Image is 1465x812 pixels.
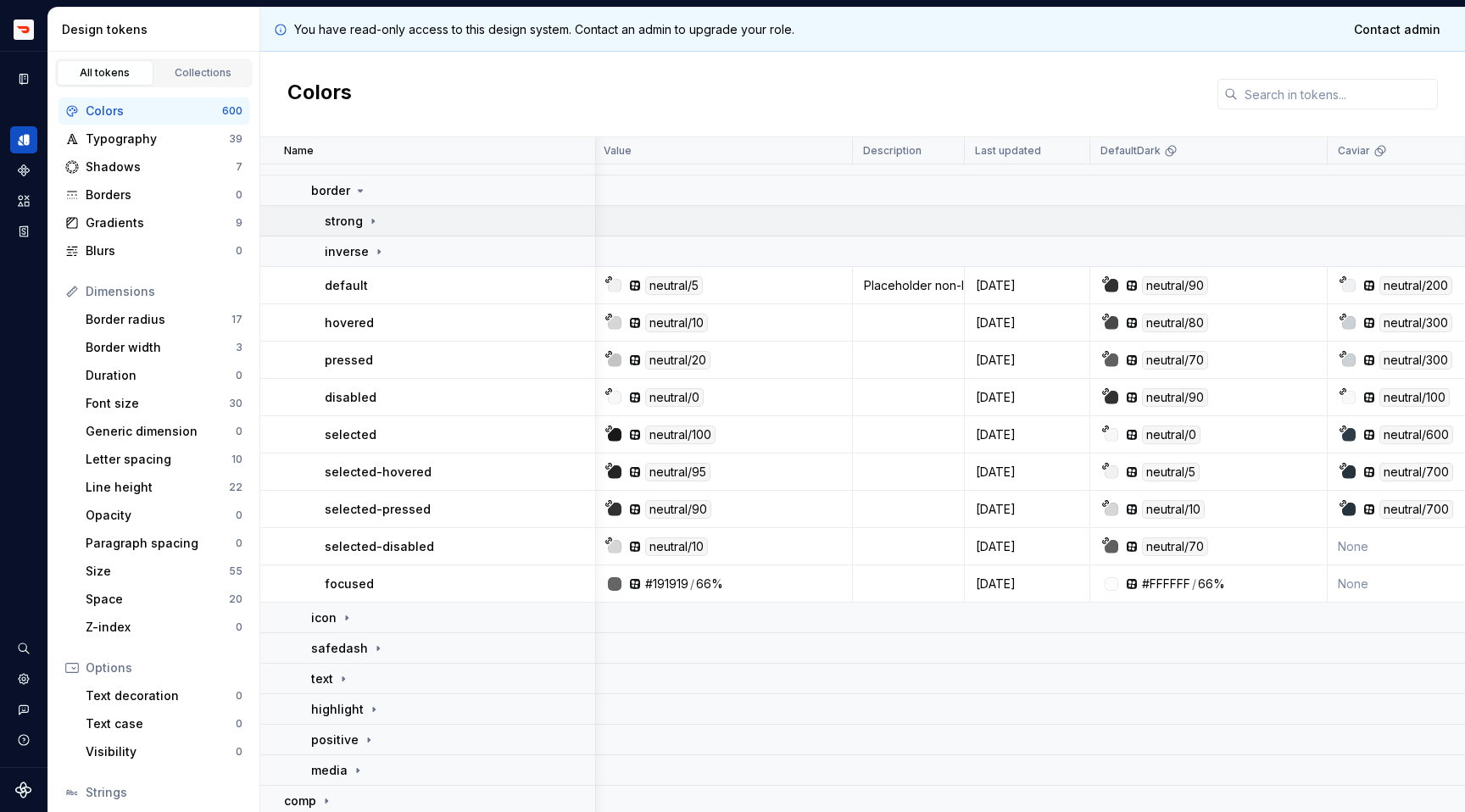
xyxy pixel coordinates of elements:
div: 0 [236,537,242,550]
a: Storybook stories [10,218,37,245]
div: neutral/10 [1142,500,1205,519]
div: Text case [86,715,236,732]
div: neutral/300 [1379,314,1452,332]
p: DefaultDark [1100,144,1161,158]
div: [DATE] [966,576,1089,592]
p: hovered [325,314,374,331]
a: Font size30 [79,390,249,417]
a: Components [10,157,37,184]
div: 0 [236,369,242,382]
div: Font size [86,395,229,412]
a: Generic dimension0 [79,418,249,445]
div: 0 [236,745,242,759]
a: Design tokens [10,126,37,153]
div: 3 [236,341,242,354]
div: Strings [86,784,242,801]
div: neutral/700 [1379,463,1453,481]
div: Typography [86,131,229,147]
p: Caviar [1338,144,1370,158]
p: icon [311,609,337,626]
div: / [1192,576,1196,592]
p: inverse [325,243,369,260]
p: Name [284,144,314,158]
div: 7 [236,160,242,174]
div: Blurs [86,242,236,259]
p: You have read-only access to this design system. Contact an admin to upgrade your role. [294,21,794,38]
div: neutral/10 [645,537,708,556]
a: Supernova Logo [15,781,32,798]
div: [DATE] [966,464,1089,481]
div: 0 [236,425,242,438]
div: Placeholder non-base value until we have revised the Prism grey ramp. [854,277,963,294]
div: Duration [86,367,236,384]
div: neutral/90 [1142,388,1208,407]
a: Duration0 [79,362,249,389]
div: Space [86,591,229,608]
a: Documentation [10,65,37,92]
p: pressed [325,352,373,369]
div: 0 [236,689,242,703]
div: neutral/300 [1379,351,1452,370]
div: Opacity [86,507,236,524]
div: neutral/10 [645,314,708,332]
div: [DATE] [966,501,1089,518]
a: Contact admin [1343,14,1451,45]
p: highlight [311,701,364,718]
div: Gradients [86,214,236,231]
div: Colors [86,103,222,120]
div: Letter spacing [86,451,231,468]
p: Description [863,144,922,158]
a: Assets [10,187,37,214]
div: Border width [86,339,236,356]
div: Z-index [86,619,236,636]
div: [DATE] [966,426,1089,443]
p: media [311,762,348,779]
a: Letter spacing10 [79,446,249,473]
a: Border width3 [79,334,249,361]
a: Shadows7 [58,153,249,181]
a: Visibility0 [79,738,249,765]
a: Line height22 [79,474,249,501]
div: 0 [236,717,242,731]
div: Text decoration [86,687,236,704]
input: Search in tokens... [1238,79,1438,109]
img: bd52d190-91a7-4889-9e90-eccda45865b1.png [14,19,34,40]
p: focused [325,576,374,592]
div: neutral/5 [1142,463,1200,481]
div: Generic dimension [86,423,236,440]
div: Settings [10,665,37,692]
div: 22 [229,481,242,494]
div: 55 [229,565,242,578]
div: [DATE] [966,314,1089,331]
div: neutral/5 [645,276,703,295]
div: neutral/600 [1379,425,1453,444]
a: Colors600 [58,97,249,125]
a: Gradients9 [58,209,249,236]
a: Text decoration0 [79,682,249,709]
button: Search ⌘K [10,635,37,662]
div: Line height [86,479,229,496]
div: Dimensions [86,283,242,300]
a: Text case0 [79,710,249,737]
div: 17 [231,313,242,326]
p: comp [284,793,316,809]
div: [DATE] [966,277,1089,294]
p: selected-pressed [325,501,431,518]
div: neutral/90 [645,500,711,519]
div: neutral/80 [1142,314,1208,332]
div: neutral/0 [1142,425,1200,444]
p: border [311,182,350,199]
div: Border radius [86,311,231,328]
button: Contact support [10,696,37,723]
div: / [690,576,694,592]
p: default [325,277,368,294]
a: Size55 [79,558,249,585]
a: Blurs0 [58,237,249,264]
div: 0 [236,244,242,258]
div: neutral/0 [645,388,704,407]
a: Typography39 [58,125,249,153]
div: Visibility [86,743,236,760]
